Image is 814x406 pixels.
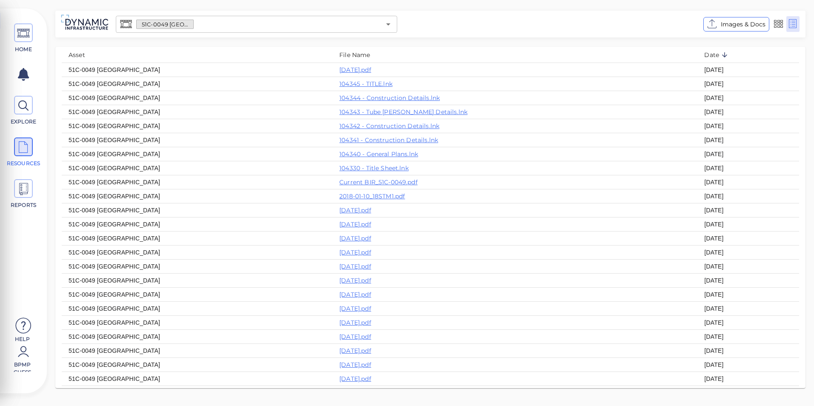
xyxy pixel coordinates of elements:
[339,249,371,256] a: [DATE].pdf
[62,217,332,231] td: 51C-0049 [GEOGRAPHIC_DATA]
[697,231,799,245] td: [DATE]
[62,358,332,372] td: 51C-0049 [GEOGRAPHIC_DATA]
[697,105,799,119] td: [DATE]
[339,136,438,144] a: 104341 - Construction Details.lnk
[697,288,799,302] td: [DATE]
[62,231,332,245] td: 51C-0049 [GEOGRAPHIC_DATA]
[697,77,799,91] td: [DATE]
[62,316,332,330] td: 51C-0049 [GEOGRAPHIC_DATA]
[697,372,799,386] td: [DATE]
[339,164,409,172] a: 104330 - Title Sheet.lnk
[62,274,332,288] td: 51C-0049 [GEOGRAPHIC_DATA]
[704,50,730,60] span: Date
[6,160,42,167] span: RESOURCES
[339,122,439,130] a: 104342 - Construction Details.lnk
[697,217,799,231] td: [DATE]
[339,80,393,88] a: 104345 - TITLE.lnk
[62,203,332,217] td: 51C-0049 [GEOGRAPHIC_DATA]
[697,91,799,105] td: [DATE]
[62,77,332,91] td: 51C-0049 [GEOGRAPHIC_DATA]
[697,175,799,189] td: [DATE]
[697,147,799,161] td: [DATE]
[703,17,769,31] button: Images & Docs
[721,19,765,29] span: Images & Docs
[697,330,799,344] td: [DATE]
[62,175,332,189] td: 51C-0049 [GEOGRAPHIC_DATA]
[697,316,799,330] td: [DATE]
[62,119,332,133] td: 51C-0049 [GEOGRAPHIC_DATA]
[339,50,381,60] span: File Name
[697,302,799,316] td: [DATE]
[697,344,799,358] td: [DATE]
[62,105,332,119] td: 51C-0049 [GEOGRAPHIC_DATA]
[339,375,371,383] a: [DATE].pdf
[778,368,808,400] iframe: Chat
[62,344,332,358] td: 51C-0049 [GEOGRAPHIC_DATA]
[697,119,799,133] td: [DATE]
[339,192,405,200] a: 2018-01-10_18STM1.pdf
[137,20,193,29] span: 51C-0049 [GEOGRAPHIC_DATA]
[339,206,371,214] a: [DATE].pdf
[697,358,799,372] td: [DATE]
[697,203,799,217] td: [DATE]
[4,23,43,53] a: HOME
[339,220,371,228] a: [DATE].pdf
[62,189,332,203] td: 51C-0049 [GEOGRAPHIC_DATA]
[4,335,40,342] span: Help
[62,302,332,316] td: 51C-0049 [GEOGRAPHIC_DATA]
[339,305,371,312] a: [DATE].pdf
[4,179,43,209] a: REPORTS
[6,118,42,126] span: EXPLORE
[4,361,40,372] span: BPMP Guess
[6,46,42,53] span: HOME
[697,63,799,77] td: [DATE]
[339,263,371,270] a: [DATE].pdf
[62,161,332,175] td: 51C-0049 [GEOGRAPHIC_DATA]
[62,288,332,302] td: 51C-0049 [GEOGRAPHIC_DATA]
[339,333,371,340] a: [DATE].pdf
[62,246,332,260] td: 51C-0049 [GEOGRAPHIC_DATA]
[339,234,371,242] a: [DATE].pdf
[62,63,332,77] td: 51C-0049 [GEOGRAPHIC_DATA]
[339,291,371,298] a: [DATE].pdf
[697,246,799,260] td: [DATE]
[339,108,467,116] a: 104343 - Tube [PERSON_NAME] Details.lnk
[382,18,394,30] button: Open
[339,150,418,158] a: 104340 - General Plans.lnk
[697,189,799,203] td: [DATE]
[6,201,42,209] span: REPORTS
[339,178,418,186] a: Current BIR_51C-0049.pdf
[62,47,799,386] table: resources table
[339,66,371,74] a: [DATE].pdf
[62,330,332,344] td: 51C-0049 [GEOGRAPHIC_DATA]
[4,137,43,167] a: RESOURCES
[697,161,799,175] td: [DATE]
[62,91,332,105] td: 51C-0049 [GEOGRAPHIC_DATA]
[62,147,332,161] td: 51C-0049 [GEOGRAPHIC_DATA]
[339,319,371,326] a: [DATE].pdf
[339,94,440,102] a: 104344 - Construction Details.lnk
[697,274,799,288] td: [DATE]
[339,347,371,355] a: [DATE].pdf
[62,133,332,147] td: 51C-0049 [GEOGRAPHIC_DATA]
[697,133,799,147] td: [DATE]
[62,260,332,274] td: 51C-0049 [GEOGRAPHIC_DATA]
[697,260,799,274] td: [DATE]
[4,96,43,126] a: EXPLORE
[69,50,96,60] span: Asset
[339,361,371,369] a: [DATE].pdf
[62,372,332,386] td: 51C-0049 [GEOGRAPHIC_DATA]
[339,277,371,284] a: [DATE].pdf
